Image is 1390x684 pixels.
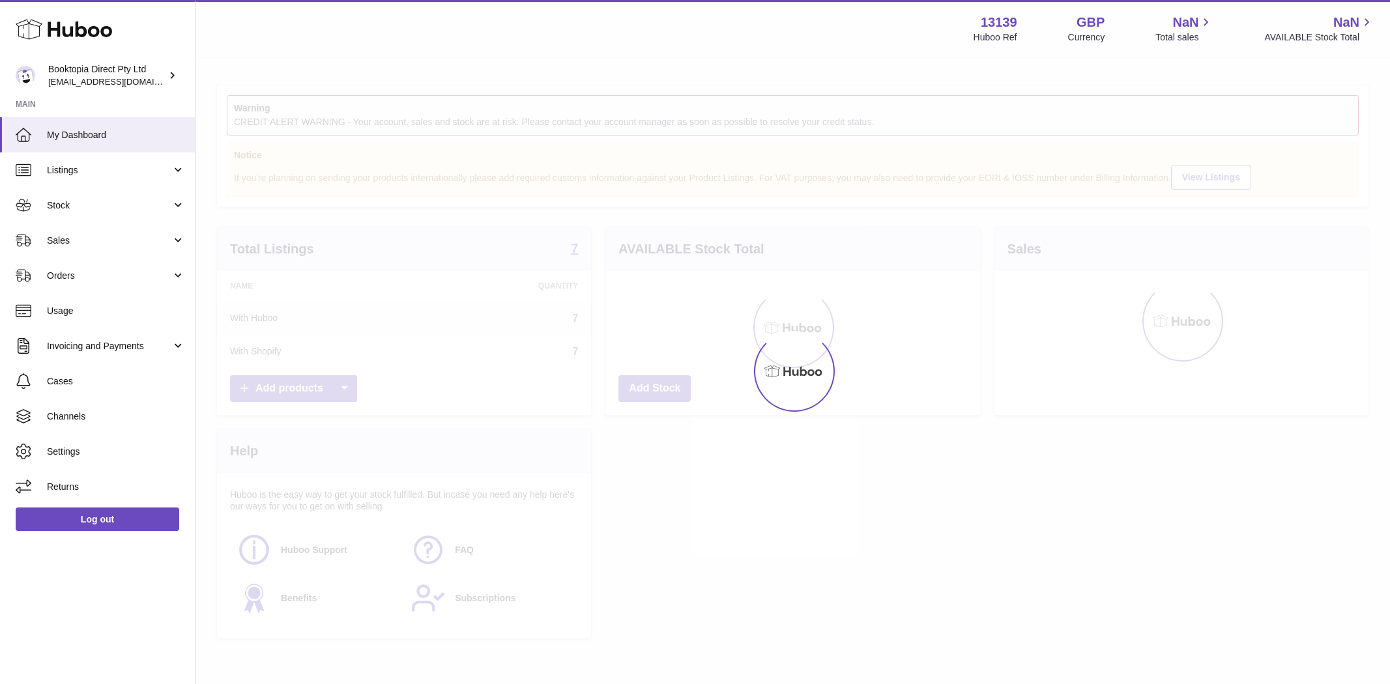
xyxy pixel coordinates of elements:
[48,76,192,87] span: [EMAIL_ADDRESS][DOMAIN_NAME]
[16,66,35,85] img: internalAdmin-13139@internal.huboo.com
[974,31,1017,44] div: Huboo Ref
[47,199,171,212] span: Stock
[1333,14,1359,31] span: NaN
[1264,14,1374,44] a: NaN AVAILABLE Stock Total
[47,235,171,247] span: Sales
[47,481,185,493] span: Returns
[1172,14,1198,31] span: NaN
[1155,14,1213,44] a: NaN Total sales
[1068,31,1105,44] div: Currency
[47,270,171,282] span: Orders
[1077,14,1105,31] strong: GBP
[47,129,185,141] span: My Dashboard
[47,375,185,388] span: Cases
[981,14,1017,31] strong: 13139
[48,63,166,88] div: Booktopia Direct Pty Ltd
[1155,31,1213,44] span: Total sales
[16,507,179,531] a: Log out
[47,410,185,423] span: Channels
[1264,31,1374,44] span: AVAILABLE Stock Total
[47,340,171,352] span: Invoicing and Payments
[47,446,185,458] span: Settings
[47,305,185,317] span: Usage
[47,164,171,177] span: Listings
